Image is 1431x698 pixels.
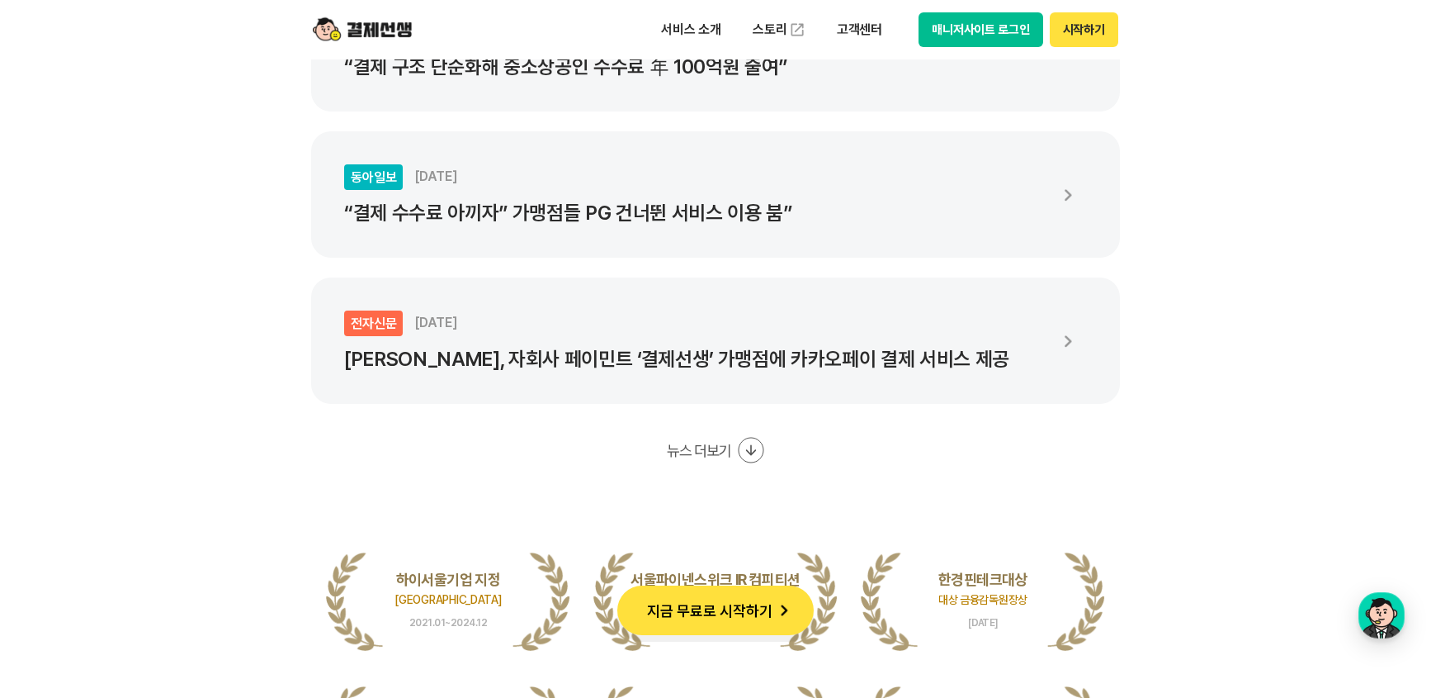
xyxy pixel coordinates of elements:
[1050,12,1118,47] button: 시작하기
[326,590,570,610] p: [GEOGRAPHIC_DATA]
[741,13,817,46] a: 스토리
[109,521,213,563] a: 대화
[344,348,1046,371] p: [PERSON_NAME], 자회사 페이민트 ‘결제선생’ 가맹점에 카카오페이 결제 서비스 제공
[1049,322,1087,360] img: 화살표 아이콘
[5,521,109,563] a: 홈
[861,590,1105,610] p: 대상 금융감독원장상
[52,546,62,559] span: 홈
[861,570,1105,590] p: 한경핀테크대상
[151,547,171,560] span: 대화
[617,586,814,635] button: 지금 무료로 시작하기
[326,570,570,590] p: 하이서울기업 지정
[313,14,412,45] img: logo
[861,618,1105,628] span: [DATE]
[667,437,764,463] button: 뉴스 더보기
[789,21,805,38] img: 외부 도메인 오픈
[344,202,1046,225] p: “결제 수수료 아끼자” 가맹점들 PG 건너뛴 서비스 이용 붐”
[344,55,1046,78] p: “결제 구조 단순화해 중소상공인 수수료 年 100억원 줄여”
[255,546,275,559] span: 설정
[213,521,317,563] a: 설정
[825,15,894,45] p: 고객센터
[344,311,403,336] div: 전자신문
[593,570,838,590] p: 서울파이넨스위크 IR 컴피티션
[649,15,733,45] p: 서비스 소개
[344,164,403,190] div: 동아일보
[772,599,796,622] img: 화살표 아이콘
[414,315,457,330] span: [DATE]
[326,618,570,628] span: 2021.01~2024.12
[919,12,1043,47] button: 매니저사이트 로그인
[414,169,457,184] span: [DATE]
[1049,176,1087,214] img: 화살표 아이콘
